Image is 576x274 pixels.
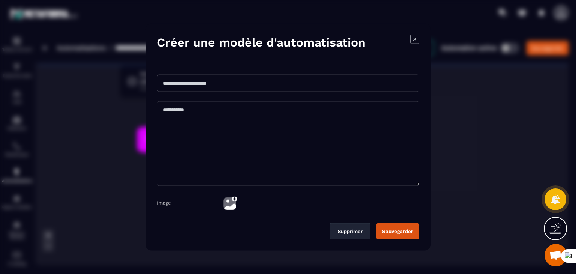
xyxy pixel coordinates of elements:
a: Ouvrir le chat [544,244,567,266]
button: Supprimer [330,223,370,239]
label: Image [157,200,171,206]
h4: Créer une modèle d'automatisation [157,35,366,50]
div: Supprimer [338,229,363,234]
button: Sauvegarder [376,223,419,239]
